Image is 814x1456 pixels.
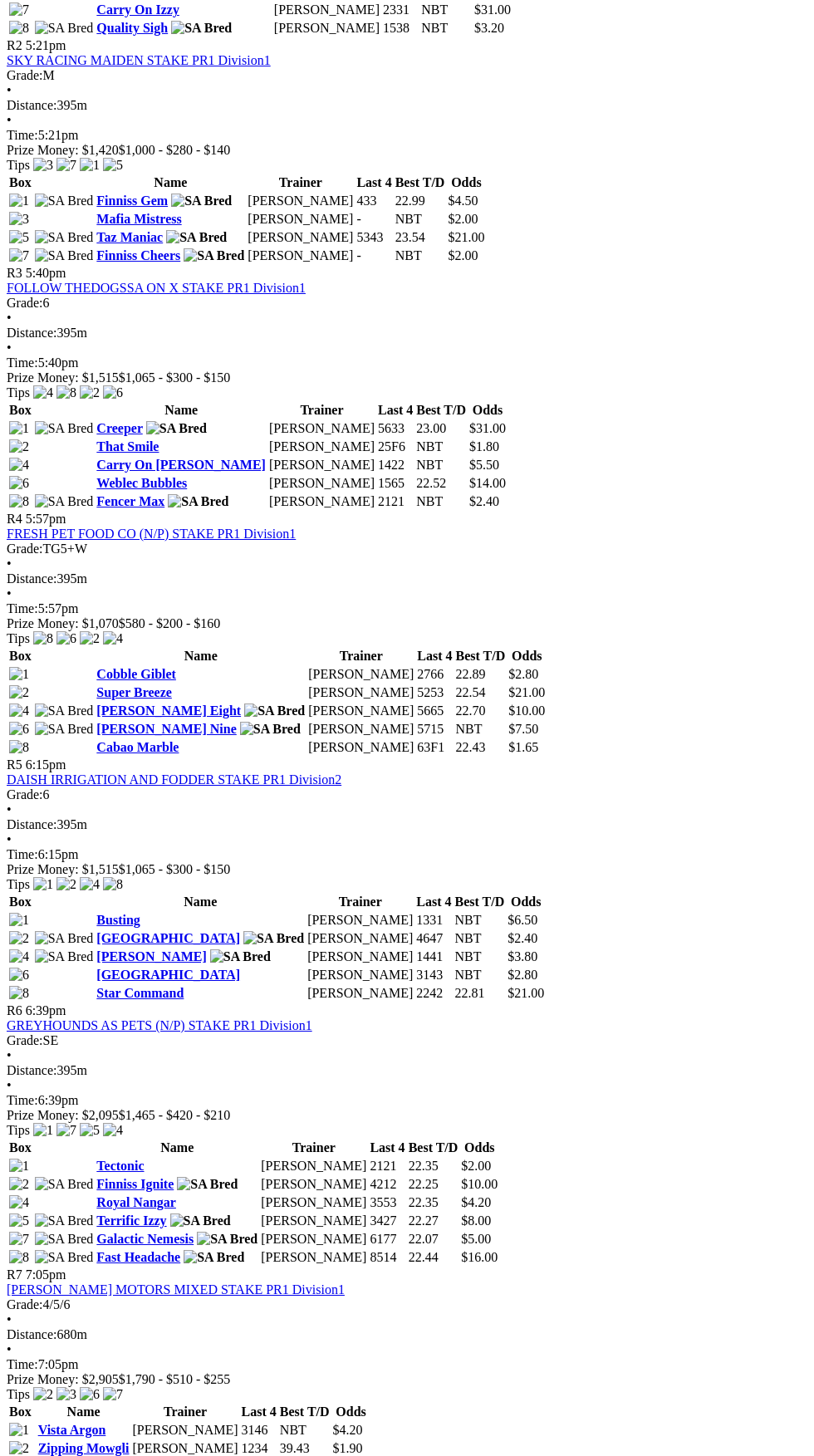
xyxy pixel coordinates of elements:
div: 395m [7,817,807,832]
img: 3 [56,1387,76,1402]
a: Fencer Max [96,494,164,508]
img: 5 [103,158,123,173]
span: Distance: [7,571,56,586]
td: [PERSON_NAME] [260,1176,367,1193]
td: 1331 [415,912,452,929]
a: Fast Headache [96,1250,180,1264]
th: Last 4 [369,1140,405,1156]
a: That Smile [96,439,159,453]
th: Last 4 [377,402,414,419]
span: Tips [7,158,30,172]
td: NBT [415,457,467,473]
a: Cabao Marble [96,740,179,754]
span: • [7,83,12,97]
img: SA Bred [244,703,305,718]
td: 22.89 [455,666,507,683]
td: 1565 [377,475,414,492]
img: 6 [9,968,29,983]
td: 23.54 [395,229,446,246]
div: 395m [7,1063,807,1078]
td: - [356,248,392,264]
div: 6 [7,787,807,802]
th: Trainer [268,402,375,419]
td: NBT [454,967,506,983]
div: TG5+W [7,542,807,556]
img: 6 [56,631,76,646]
div: SE [7,1033,807,1048]
img: 8 [103,877,123,892]
a: Royal Nangar [96,1195,176,1209]
th: Best T/D [455,648,507,664]
img: 4 [33,385,53,400]
span: Grade: [7,68,43,82]
a: Carry On Izzy [96,2,179,17]
td: NBT [454,949,506,965]
span: Tips [7,877,30,891]
span: $2.80 [508,968,537,982]
span: $21.00 [508,685,545,699]
td: [PERSON_NAME] [268,457,375,473]
div: Prize Money: $1,420 [7,143,807,158]
td: - [356,211,392,228]
div: 5:57pm [7,601,807,616]
img: 7 [9,248,29,263]
img: 8 [9,986,29,1001]
span: R2 [7,38,22,52]
img: SA Bred [171,194,232,208]
span: Distance: [7,326,56,340]
img: 6 [80,1387,100,1402]
span: Distance: [7,98,56,112]
td: [PERSON_NAME] [247,211,354,228]
a: Taz Maniac [96,230,163,244]
th: Last 4 [415,894,452,910]
td: 2766 [416,666,453,683]
div: 6 [7,296,807,311]
span: • [7,556,12,571]
span: $3.20 [474,21,504,35]
span: $1.80 [469,439,499,453]
img: 1 [33,877,53,892]
span: $1,465 - $420 - $210 [119,1108,231,1122]
span: $3.80 [508,949,537,963]
a: [PERSON_NAME] [96,949,206,963]
td: NBT [415,439,467,455]
img: 2 [33,1387,53,1402]
span: • [7,113,12,127]
span: $6.50 [508,913,537,927]
td: 22.35 [408,1158,459,1174]
td: [PERSON_NAME] [268,475,375,492]
span: • [7,311,12,325]
a: Finniss Gem [96,194,168,208]
td: NBT [455,721,507,738]
td: [PERSON_NAME] [307,721,414,738]
td: 5253 [416,684,453,701]
img: 1 [9,421,29,436]
span: $1,000 - $280 - $140 [119,143,231,157]
img: 4 [9,458,29,473]
td: [PERSON_NAME] [306,967,414,983]
img: SA Bred [184,1250,244,1265]
span: Grade: [7,296,43,310]
td: [PERSON_NAME] [273,2,380,18]
td: NBT [454,930,506,947]
td: NBT [415,493,467,510]
th: Best T/D [454,894,506,910]
img: 8 [9,740,29,755]
img: 5 [80,1123,100,1138]
span: Time: [7,128,38,142]
a: Zipping Mowgli [38,1441,130,1455]
img: SA Bred [35,1213,94,1228]
td: [PERSON_NAME] [307,703,414,719]
img: SA Bred [184,248,244,263]
a: SKY RACING MAIDEN STAKE PR1 Division1 [7,53,271,67]
span: Box [9,649,32,663]
img: 1 [9,667,29,682]
a: Quality Sigh [96,21,168,35]
td: 22.81 [454,985,506,1002]
span: $2.00 [448,248,478,262]
span: $10.00 [508,703,545,718]
th: Name [96,894,305,910]
span: Distance: [7,817,56,831]
th: Odds [507,894,545,910]
img: 8 [9,494,29,509]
